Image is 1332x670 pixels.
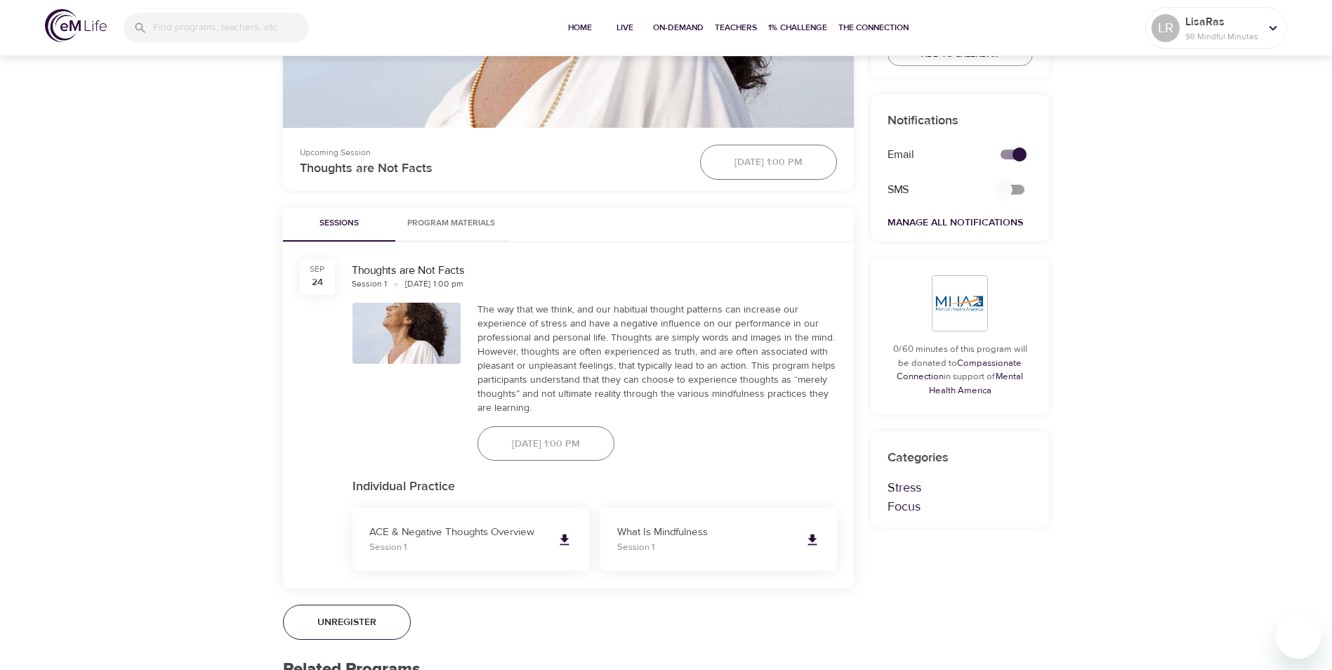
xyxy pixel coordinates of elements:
[1185,30,1260,43] p: 98 Mindful Minutes
[352,263,837,279] div: Thoughts are Not Facts
[653,20,704,35] span: On-Demand
[153,13,309,43] input: Find programs, teachers, etc...
[715,20,757,35] span: Teachers
[312,275,323,289] div: 24
[300,146,683,159] p: Upcoming Session
[369,525,546,541] p: ACE & Negative Thoughts Overview
[352,278,387,290] div: Session 1
[897,357,1022,383] a: Compassionate Connection
[283,605,411,640] button: Unregister
[888,111,1033,130] p: Notifications
[1185,13,1260,30] p: LisaRas
[317,614,376,631] span: Unregister
[600,508,837,571] a: What Is MindfulnessSession 1
[310,263,325,275] div: Sep
[879,173,984,206] div: SMS
[45,9,107,42] img: logo
[477,303,837,415] div: The way that we think, and our habitual thought patterns can increase our experience of stress an...
[888,497,1033,516] p: Focus
[888,343,1033,398] p: 0/60 minutes of this program will be donated to in support of
[617,525,793,541] p: What Is Mindfulness
[1276,614,1321,659] iframe: Button to launch messaging window
[1152,14,1180,42] div: LR
[369,541,546,555] p: Session 1
[291,216,387,231] span: Sessions
[608,20,642,35] span: Live
[404,216,499,231] span: Program Materials
[352,478,837,497] p: Individual Practice
[768,20,827,35] span: 1% Challenge
[405,278,463,290] div: [DATE] 1:00 pm
[563,20,597,35] span: Home
[888,478,1033,497] p: Stress
[888,448,1033,467] p: Categories
[300,159,683,178] p: Thoughts are Not Facts
[617,541,793,555] p: Session 1
[838,20,909,35] span: The Connection
[929,371,1024,396] a: Mental Health America
[879,138,984,171] div: Email
[352,508,589,571] a: ACE & Negative Thoughts OverviewSession 1
[888,216,1023,229] a: Manage All Notifications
